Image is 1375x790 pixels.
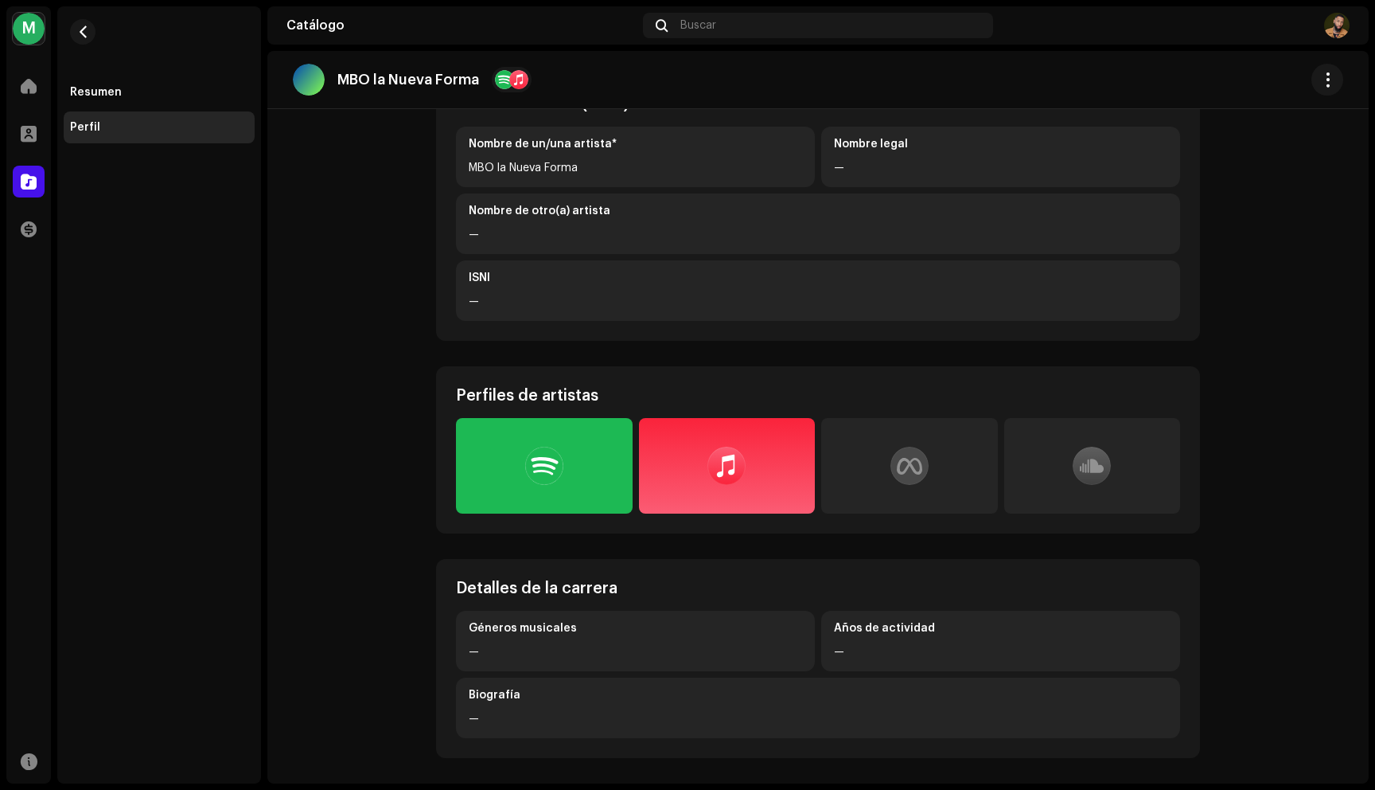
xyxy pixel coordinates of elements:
[1324,13,1350,38] img: 96cdc585-7310-4c34-af6c-9340d0f2b243
[13,13,45,45] div: M
[64,111,255,143] re-m-nav-item: Perfil
[469,643,802,662] div: —
[70,121,100,134] div: Perfil
[469,158,802,178] div: MBO la Nueva Forma
[469,136,802,152] div: Nombre de un/una artista*
[834,136,1167,152] div: Nombre legal
[337,72,479,88] p: MBO la Nueva Forma
[469,620,802,636] div: Géneros musicales
[469,710,1167,729] div: —
[286,19,637,32] div: Catálogo
[70,86,122,99] div: Resumen
[64,76,255,108] re-m-nav-item: Resumen
[834,158,1167,178] div: —
[456,386,1180,405] h4: Perfiles de artistas
[680,19,716,32] span: Buscar
[469,270,1167,286] div: ISNI
[469,203,1167,219] div: Nombre de otro(a) artista
[469,292,1167,311] div: —
[834,620,1167,636] div: Años de actividad
[456,579,1180,598] h4: Detalles de la carrera
[834,643,1167,662] span: —
[469,225,1167,244] div: —
[469,687,1167,703] div: Biografía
